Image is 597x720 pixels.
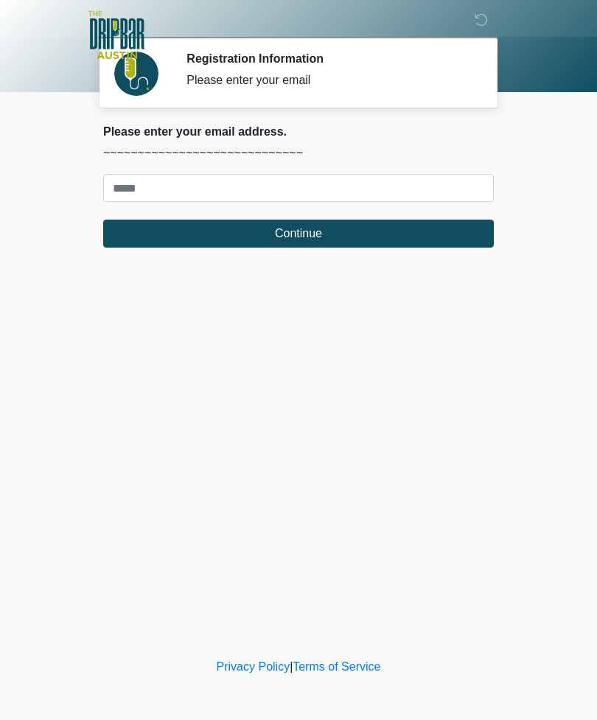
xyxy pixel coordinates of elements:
img: Agent Avatar [114,52,158,96]
h2: Please enter your email address. [103,125,494,139]
p: ~~~~~~~~~~~~~~~~~~~~~~~~~~~~~ [103,144,494,162]
a: Terms of Service [293,660,380,673]
button: Continue [103,220,494,248]
img: The DRIPBaR - Austin The Domain Logo [88,11,144,59]
a: | [290,660,293,673]
div: Please enter your email [186,71,472,89]
a: Privacy Policy [217,660,290,673]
